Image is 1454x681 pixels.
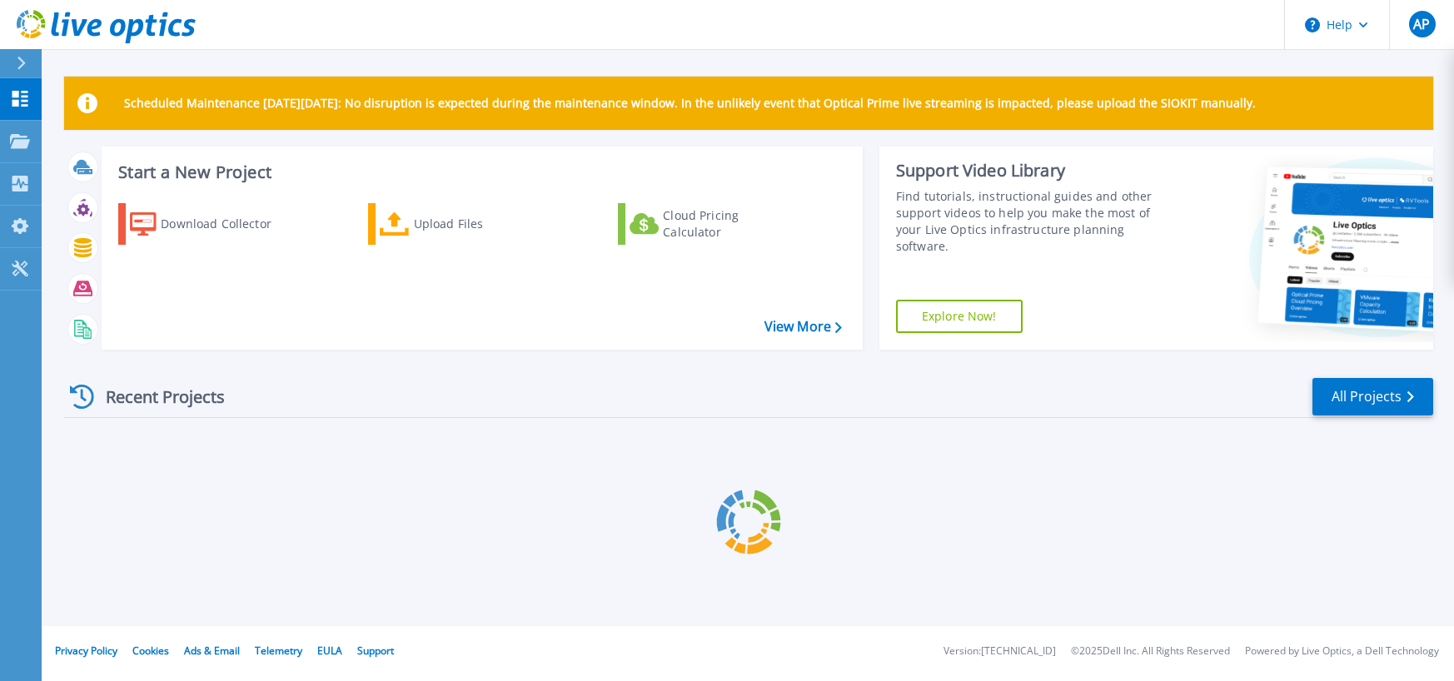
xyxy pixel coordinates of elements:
a: Cloud Pricing Calculator [618,203,804,245]
a: EULA [317,644,342,658]
h3: Start a New Project [118,163,841,181]
a: Download Collector [118,203,304,245]
span: AP [1413,17,1430,31]
div: Upload Files [414,207,547,241]
a: Support [357,644,394,658]
div: Download Collector [161,207,294,241]
a: Privacy Policy [55,644,117,658]
a: Telemetry [255,644,302,658]
div: Cloud Pricing Calculator [663,207,796,241]
a: Explore Now! [896,300,1023,333]
div: Support Video Library [896,160,1177,181]
li: Version: [TECHNICAL_ID] [944,646,1056,657]
a: All Projects [1312,378,1433,415]
div: Recent Projects [64,376,247,417]
a: View More [764,319,842,335]
li: Powered by Live Optics, a Dell Technology [1245,646,1439,657]
a: Cookies [132,644,169,658]
a: Upload Files [368,203,554,245]
a: Ads & Email [184,644,240,658]
p: Scheduled Maintenance [DATE][DATE]: No disruption is expected during the maintenance window. In t... [124,97,1256,110]
li: © 2025 Dell Inc. All Rights Reserved [1071,646,1230,657]
div: Find tutorials, instructional guides and other support videos to help you make the most of your L... [896,188,1177,255]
